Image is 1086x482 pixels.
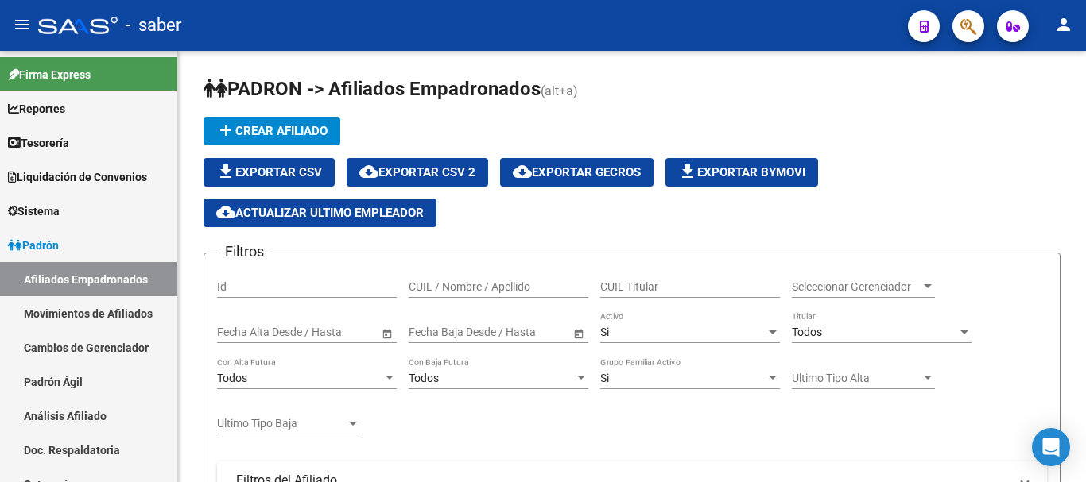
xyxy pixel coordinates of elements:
button: Exportar GECROS [500,158,654,187]
span: Exportar GECROS [513,165,641,179]
input: End date [471,326,549,339]
span: Todos [409,372,439,384]
h3: Filtros [217,241,272,263]
span: Sistema [8,202,60,220]
button: Crear Afiliado [204,117,340,145]
mat-icon: cloud_download [359,162,378,181]
div: Open Intercom Messenger [1032,428,1070,466]
mat-icon: cloud_download [216,202,235,222]
button: Actualizar ultimo Empleador [204,199,436,227]
button: Exportar CSV 2 [347,158,488,187]
mat-icon: file_download [216,162,235,181]
span: Exportar CSV [216,165,322,179]
span: Seleccionar Gerenciador [792,280,921,294]
mat-icon: menu [13,15,32,34]
span: Todos [217,372,247,384]
mat-icon: cloud_download [513,162,532,181]
span: Padrón [8,237,59,254]
mat-icon: add [216,121,235,140]
span: - saber [126,8,181,43]
input: End date [280,326,358,339]
span: Ultimo Tipo Baja [217,417,346,430]
span: Exportar Bymovi [678,165,805,179]
span: PADRON -> Afiliados Empadronados [204,78,541,100]
span: Actualizar ultimo Empleador [216,206,424,220]
span: Reportes [8,100,65,118]
button: Open calendar [570,325,587,341]
span: Tesorería [8,134,69,152]
span: Firma Express [8,66,91,83]
input: Start date [217,326,266,339]
span: Exportar CSV 2 [359,165,475,179]
span: Todos [792,326,822,338]
span: (alt+a) [541,83,578,98]
span: Crear Afiliado [216,124,328,138]
span: Ultimo Tipo Alta [792,372,921,385]
mat-icon: person [1054,15,1073,34]
mat-icon: file_download [678,162,697,181]
button: Open calendar [378,325,395,341]
span: Si [600,372,609,384]
span: Liquidación de Convenios [8,168,147,186]
button: Exportar CSV [204,158,335,187]
input: Start date [409,326,458,339]
span: Si [600,326,609,338]
button: Exportar Bymovi [665,158,818,187]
